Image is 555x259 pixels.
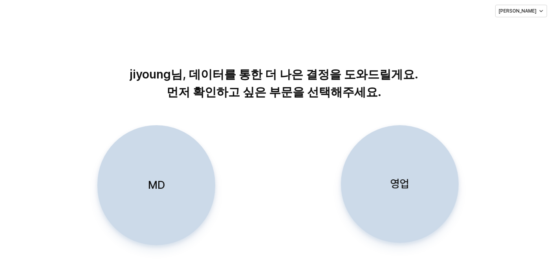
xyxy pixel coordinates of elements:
button: MD [97,125,215,245]
button: [PERSON_NAME] [495,5,547,17]
button: 영업 [341,125,459,243]
p: [PERSON_NAME] [499,8,537,14]
p: jiyoung님, 데이터를 통한 더 나은 결정을 도와드릴게요. 먼저 확인하고 싶은 부문을 선택해주세요. [73,66,474,101]
p: MD [148,178,165,192]
p: 영업 [390,177,409,191]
